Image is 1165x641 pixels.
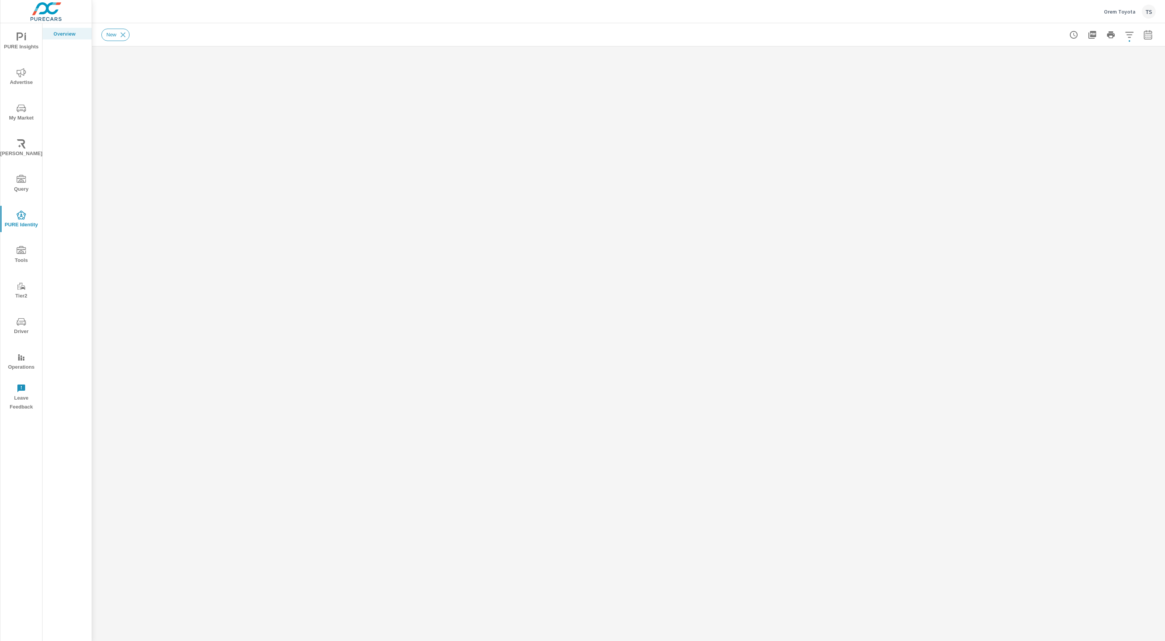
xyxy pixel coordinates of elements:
[339,65,351,78] span: Save this to your personalized report
[3,246,40,265] span: Tools
[1140,27,1156,43] button: Select Date Range
[311,67,320,76] span: Match rate: % of Identifiable Traffic. Pure Identity avg: Avg match rate of all PURE Identity cus...
[1122,27,1137,43] button: Apply Filters
[3,139,40,158] span: [PERSON_NAME]
[1103,27,1119,43] button: Print Report
[3,68,40,87] span: Advertise
[0,23,42,415] div: nav menu
[3,210,40,229] span: PURE Identity
[1085,27,1100,43] button: "Export Report to PDF"
[3,32,40,51] span: PURE Insights
[3,353,40,372] span: Operations
[3,104,40,123] span: My Market
[1142,5,1156,19] div: TS
[53,30,85,38] p: Overview
[3,384,40,412] span: Leave Feedback
[102,32,121,38] span: New
[104,70,147,79] h5: Match Rates
[3,175,40,194] span: Query
[1104,8,1136,15] p: Orem Toyota
[3,317,40,336] span: Driver
[101,29,130,41] div: New
[43,28,92,39] div: Overview
[104,79,136,88] p: Last 30 days
[3,282,40,301] span: Tier2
